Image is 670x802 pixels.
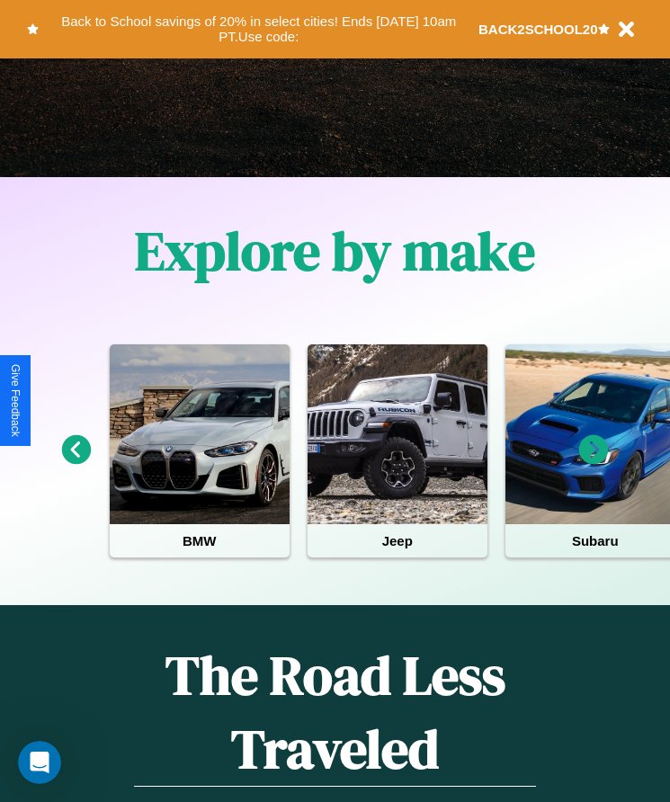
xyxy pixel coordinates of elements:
h1: The Road Less Traveled [134,638,536,787]
iframe: Intercom live chat [18,741,61,784]
div: Give Feedback [9,364,22,437]
button: Back to School savings of 20% in select cities! Ends [DATE] 10am PT.Use code: [39,9,478,49]
b: BACK2SCHOOL20 [478,22,598,37]
h4: BMW [110,524,290,557]
h1: Explore by make [135,214,535,288]
h4: Jeep [308,524,487,557]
